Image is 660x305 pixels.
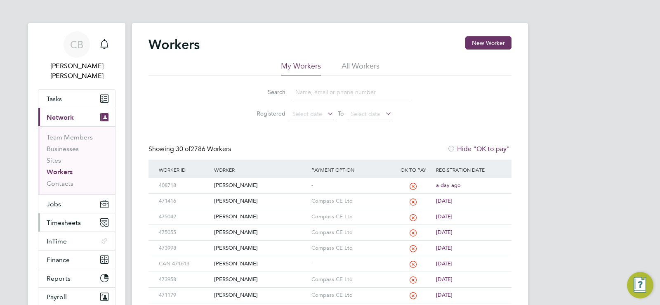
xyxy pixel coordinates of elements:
div: 471179 [157,288,212,303]
div: [PERSON_NAME] [212,241,309,256]
button: InTime [38,232,115,250]
span: To [335,108,346,119]
div: Compass CE Ltd [309,209,393,225]
a: 473958[PERSON_NAME]Compass CE Ltd[DATE] [157,272,503,279]
div: [PERSON_NAME] [212,288,309,303]
div: 471416 [157,194,212,209]
span: Select date [292,110,322,118]
div: Worker [212,160,309,179]
label: Registered [248,110,285,117]
a: 471416[PERSON_NAME]Compass CE Ltd[DATE] [157,193,503,200]
a: CB[PERSON_NAME] [PERSON_NAME] [38,31,115,81]
span: Finance [47,256,70,264]
a: 473998[PERSON_NAME]Compass CE Ltd[DATE] [157,240,503,247]
button: Timesheets [38,213,115,232]
a: Tasks [38,90,115,108]
div: - [309,178,393,193]
div: Compass CE Ltd [309,241,393,256]
div: [PERSON_NAME] [212,178,309,193]
div: Network [38,126,115,194]
span: Timesheets [47,219,81,227]
span: a day ago [436,182,461,189]
button: Network [38,108,115,126]
a: Contacts [47,180,73,187]
div: Compass CE Ltd [309,194,393,209]
li: My Workers [281,61,321,76]
a: Sites [47,156,61,164]
div: - [309,256,393,272]
button: Finance [38,251,115,269]
span: Reports [47,274,71,282]
div: [PERSON_NAME] [212,272,309,287]
div: [PERSON_NAME] [212,225,309,240]
button: Engage Resource Center [627,272,653,298]
span: [DATE] [436,260,453,267]
div: Worker ID [157,160,212,179]
span: [DATE] [436,244,453,251]
h2: Workers [148,36,200,53]
button: New Worker [465,36,511,50]
div: OK to pay [392,160,434,179]
a: CAN-471613[PERSON_NAME]-[DATE] [157,256,503,263]
div: 408718 [157,178,212,193]
input: Name, email or phone number [291,84,412,100]
span: Connor Batty [38,61,115,81]
div: Compass CE Ltd [309,272,393,287]
div: 473958 [157,272,212,287]
span: 2786 Workers [176,145,231,153]
a: Team Members [47,133,93,141]
span: [DATE] [436,197,453,204]
div: [PERSON_NAME] [212,194,309,209]
a: Businesses [47,145,79,153]
a: 408718[PERSON_NAME]-a day ago [157,177,503,184]
label: Hide "OK to pay" [447,145,510,153]
div: [PERSON_NAME] [212,209,309,225]
a: 471179[PERSON_NAME]Compass CE Ltd[DATE] [157,287,503,294]
span: [DATE] [436,291,453,298]
span: Select date [351,110,380,118]
span: CB [70,39,83,50]
div: 475055 [157,225,212,240]
div: [PERSON_NAME] [212,256,309,272]
span: Tasks [47,95,62,103]
div: 475042 [157,209,212,225]
div: Payment Option [309,160,393,179]
span: 30 of [176,145,191,153]
div: CAN-471613 [157,256,212,272]
span: [DATE] [436,213,453,220]
span: [DATE] [436,229,453,236]
div: Showing [148,145,233,154]
span: Network [47,113,74,121]
div: 473998 [157,241,212,256]
span: Payroll [47,293,67,301]
span: [DATE] [436,276,453,283]
span: InTime [47,237,67,245]
button: Jobs [38,195,115,213]
span: Jobs [47,200,61,208]
a: 475055[PERSON_NAME]Compass CE Ltd[DATE] [157,225,503,232]
div: Compass CE Ltd [309,225,393,240]
li: All Workers [342,61,379,76]
label: Search [248,88,285,96]
div: Compass CE Ltd [309,288,393,303]
div: Registration Date [434,160,503,179]
a: Workers [47,168,73,176]
a: 475042[PERSON_NAME]Compass CE Ltd[DATE] [157,209,503,216]
button: Reports [38,269,115,287]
